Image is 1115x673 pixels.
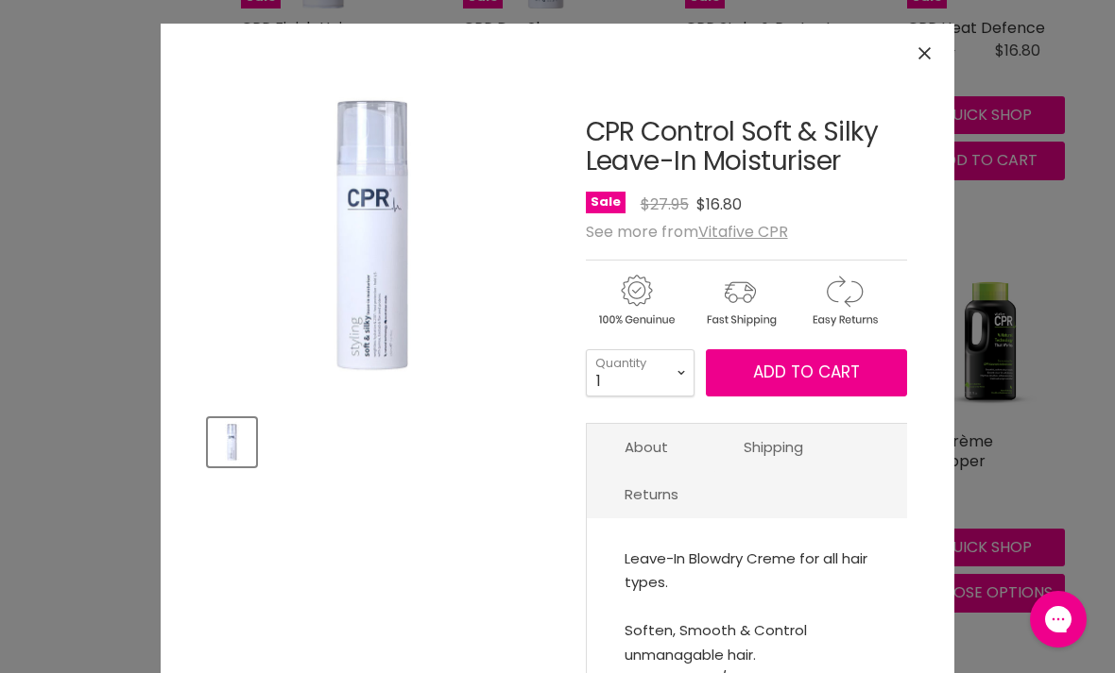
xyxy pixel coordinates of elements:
[904,33,945,74] button: Close
[1021,584,1096,654] iframe: Gorgias live chat messenger
[641,193,689,215] span: $27.95
[586,272,686,329] img: genuine.gif
[586,221,788,243] span: See more from
[690,272,790,329] img: shipping.gif
[586,113,879,179] a: CPR Control Soft & Silky Leave-In Moisturiser
[586,349,695,396] select: Quantity
[205,412,540,466] div: Product thumbnails
[587,471,716,517] a: Returns
[586,192,626,213] span: Sale
[208,71,537,399] div: CPR Control Soft & Silky Leave-In Moisturiser image. Click or Scroll to Zoom.
[210,420,254,464] img: CPR Control Soft & Silky Leave-In Moisturiser
[208,418,256,466] button: CPR Control Soft & Silky Leave-In Moisturiser
[794,272,894,329] img: returns.gif
[706,424,841,470] a: Shipping
[698,221,788,243] a: Vitafive CPR
[696,193,742,215] span: $16.80
[706,349,907,396] button: Add to cart
[753,361,860,383] span: Add to cart
[587,424,706,470] a: About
